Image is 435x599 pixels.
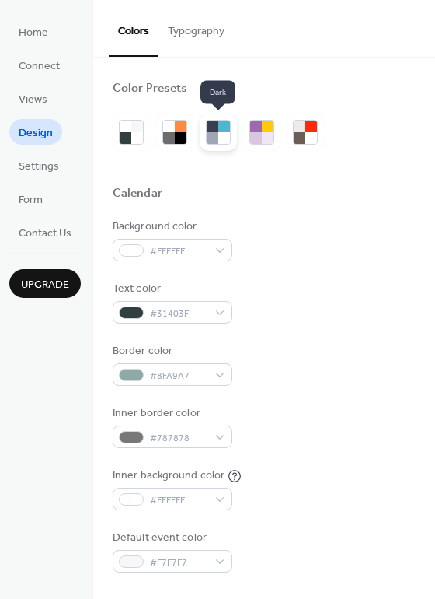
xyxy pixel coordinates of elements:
span: Form [19,192,43,208]
a: Settings [9,152,68,178]
div: Text color [113,281,229,297]
a: Views [9,86,57,111]
span: #31403F [150,306,207,322]
span: #F7F7F7 [150,555,207,571]
span: Design [19,125,53,142]
div: Inner background color [113,468,224,484]
span: #FFFFFF [150,492,207,509]
span: Views [19,92,47,108]
div: Border color [113,343,229,359]
span: Upgrade [21,277,69,293]
div: Default event color [113,530,229,546]
span: Settings [19,159,59,175]
span: Contact Us [19,226,71,242]
div: Inner border color [113,405,229,422]
span: Connect [19,58,60,75]
button: Upgrade [9,269,81,298]
span: Home [19,25,48,41]
a: Home [9,19,57,44]
span: #787878 [150,430,207,447]
div: Background color [113,219,229,235]
span: #8FA9A7 [150,368,207,384]
a: Connect [9,52,69,78]
div: Calendar [113,186,162,202]
span: Dark [200,81,235,104]
a: Design [9,119,62,145]
a: Contact Us [9,219,81,245]
span: #FFFFFF [150,243,207,260]
div: Color Presets [113,81,187,97]
a: Form [9,186,52,212]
